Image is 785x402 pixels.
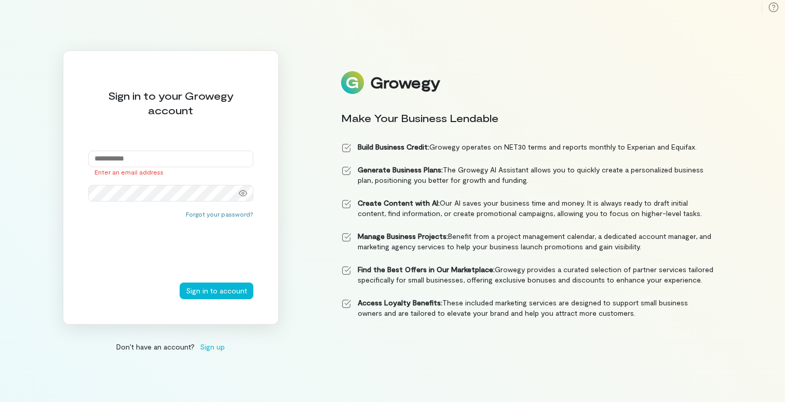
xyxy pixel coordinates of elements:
[341,165,714,185] li: The Growegy AI Assistant allows you to quickly create a personalized business plan, positioning y...
[358,232,448,240] strong: Manage Business Projects:
[88,88,253,117] div: Sign in to your Growegy account
[358,298,442,307] strong: Access Loyalty Benefits:
[358,142,429,151] strong: Build Business Credit:
[370,74,440,91] div: Growegy
[341,111,714,125] div: Make Your Business Lendable
[341,142,714,152] li: Growegy operates on NET30 terms and reports monthly to Experian and Equifax.
[341,298,714,318] li: These included marketing services are designed to support small business owners and are tailored ...
[341,264,714,285] li: Growegy provides a curated selection of partner services tailored specifically for small business...
[341,71,364,94] img: Logo
[358,165,443,174] strong: Generate Business Plans:
[63,341,279,352] div: Don’t have an account?
[358,265,495,274] strong: Find the Best Offers in Our Marketplace:
[341,198,714,219] li: Our AI saves your business time and money. It is always ready to draft initial content, find info...
[200,341,225,352] span: Sign up
[341,231,714,252] li: Benefit from a project management calendar, a dedicated account manager, and marketing agency ser...
[88,167,253,177] div: Enter an email address
[186,210,253,218] button: Forgot your password?
[358,198,440,207] strong: Create Content with AI:
[180,283,253,299] button: Sign in to account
